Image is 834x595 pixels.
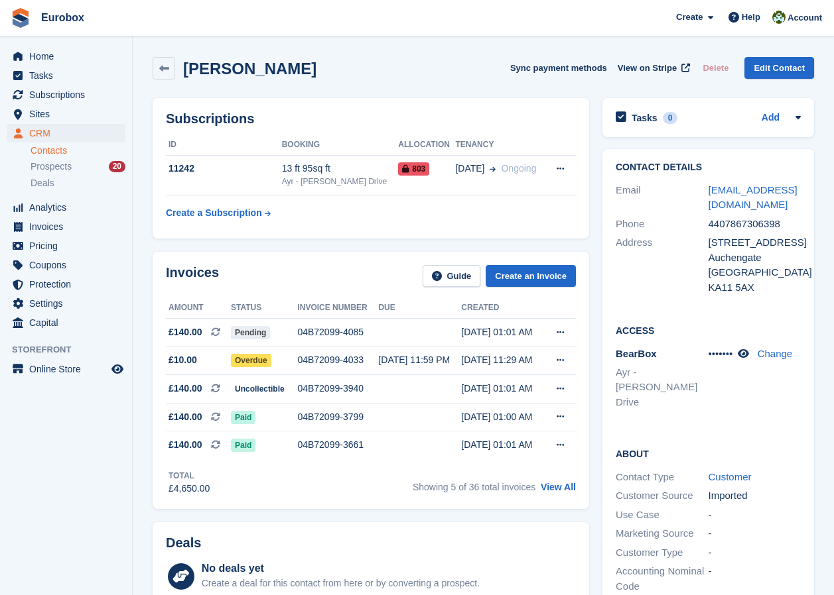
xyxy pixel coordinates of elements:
span: Pricing [29,237,109,255]
span: Settings [29,294,109,313]
div: [DATE] 11:29 AM [461,353,543,367]
span: Protection [29,275,109,294]
th: Allocation [398,135,455,156]
span: Showing 5 of 36 total invoices [413,482,535,492]
div: Customer Source [616,488,709,504]
span: Coupons [29,256,109,274]
span: Paid [231,439,255,452]
h2: Subscriptions [166,111,576,127]
a: menu [7,275,125,294]
div: - [709,564,801,594]
span: Pending [231,326,270,339]
span: Tasks [29,66,109,85]
div: 4407867306398 [709,217,801,232]
span: [DATE] [455,162,484,176]
span: £10.00 [169,353,197,367]
a: Customer [709,471,752,482]
a: Edit Contact [744,57,814,79]
div: [DATE] 11:59 PM [378,353,461,367]
a: menu [7,66,125,85]
span: Account [788,11,822,25]
span: Ongoing [501,163,536,174]
div: [DATE] 01:01 AM [461,382,543,396]
h2: About [616,447,801,460]
a: View on Stripe [612,57,693,79]
div: Use Case [616,508,709,523]
div: 04B72099-4033 [297,353,378,367]
div: KA11 5AX [709,280,801,296]
div: [DATE] 01:00 AM [461,410,543,424]
div: 04B72099-3661 [297,438,378,452]
a: menu [7,256,125,274]
a: menu [7,313,125,332]
th: ID [166,135,282,156]
div: Imported [709,488,801,504]
a: menu [7,294,125,313]
span: £140.00 [169,410,202,424]
a: menu [7,360,125,378]
a: Eurobox [36,7,90,28]
span: Storefront [12,343,132,356]
div: - [709,545,801,561]
h2: Contact Details [616,162,801,173]
div: [GEOGRAPHIC_DATA] [709,265,801,280]
div: 13 ft 95sq ft [282,162,399,176]
span: £140.00 [169,382,202,396]
th: Booking [282,135,399,156]
a: menu [7,124,125,142]
div: Create a deal for this contact from here or by converting a prospect. [202,576,480,590]
h2: Invoices [166,265,219,287]
div: 04B72099-3940 [297,382,378,396]
a: menu [7,47,125,66]
h2: [PERSON_NAME] [183,60,316,78]
div: Phone [616,217,709,232]
div: Accounting Nominal Code [616,564,709,594]
div: [STREET_ADDRESS] [709,235,801,250]
th: Tenancy [455,135,545,156]
div: £4,650.00 [169,482,210,496]
span: Sites [29,105,109,123]
div: No deals yet [202,561,480,576]
a: Create a Subscription [166,201,271,225]
a: Preview store [109,361,125,377]
a: Contacts [31,144,125,157]
button: Delete [697,57,734,79]
span: Overdue [231,354,271,367]
span: Analytics [29,198,109,217]
span: £140.00 [169,438,202,452]
span: ••••••• [709,348,733,359]
div: 04B72099-4085 [297,325,378,339]
span: BearBox [616,348,657,359]
div: Contact Type [616,470,709,485]
a: menu [7,105,125,123]
h2: Tasks [632,112,658,124]
a: [EMAIL_ADDRESS][DOMAIN_NAME] [709,184,798,211]
div: Create a Subscription [166,206,262,220]
span: CRM [29,124,109,142]
span: Subscriptions [29,85,109,104]
div: Marketing Source [616,526,709,541]
span: Invoices [29,217,109,236]
h2: Access [616,323,801,337]
div: - [709,508,801,523]
div: 0 [663,112,678,124]
a: Deals [31,176,125,190]
span: Online Store [29,360,109,378]
div: [DATE] 01:01 AM [461,325,543,339]
span: £140.00 [169,325,202,339]
a: Change [758,348,793,359]
div: [DATE] 01:01 AM [461,438,543,452]
th: Invoice number [297,297,378,319]
span: Home [29,47,109,66]
div: 20 [109,161,125,172]
a: Prospects 20 [31,160,125,174]
li: Ayr - [PERSON_NAME] Drive [616,365,709,410]
a: menu [7,198,125,217]
a: View All [541,482,576,492]
div: 11242 [166,162,282,176]
a: menu [7,237,125,255]
a: menu [7,85,125,104]
div: 04B72099-3799 [297,410,378,424]
div: Auchengate [709,250,801,266]
img: Lorna Russell [772,11,786,24]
